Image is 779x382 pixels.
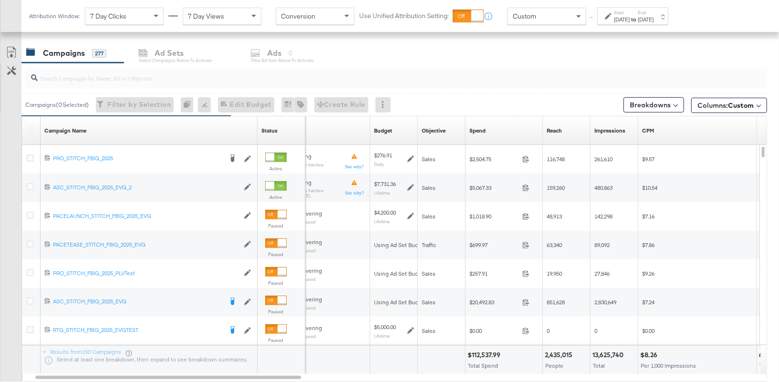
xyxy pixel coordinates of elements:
[265,194,287,200] label: Active
[630,16,638,23] strong: to
[265,337,287,343] label: Paused
[359,11,449,21] label: Use Unified Attribution Setting:
[594,184,613,191] span: 480,863
[53,184,239,191] div: ASC_STITCH_FBIG_2025_EVG_2
[422,299,436,306] span: Sales
[642,270,654,277] span: $9.26
[594,241,610,248] span: 89,092
[374,218,390,224] sub: Lifetime
[547,327,550,334] span: 0
[468,362,498,369] span: Total Spend
[374,299,427,306] div: Using Ad Set Budget
[614,16,630,23] div: [DATE]
[422,127,446,134] div: Objective
[759,362,771,369] span: Total
[374,270,427,278] div: Using Ad Set Budget
[691,98,767,113] button: Columns:Custom
[697,101,754,110] span: Columns:
[53,155,222,164] a: PRO_STITCH_FBIG_2025
[43,48,85,59] div: Campaigns
[642,327,654,334] span: $0.00
[53,241,239,248] div: PACETEASE_STITCH_FBIG_2025_EVG
[422,127,446,134] a: Your campaign's objective.
[642,127,654,134] div: CPM
[594,127,625,134] div: Impressions
[638,10,654,16] label: End:
[53,298,222,305] div: ASC_STITCH_FBIG_2025_EVG
[593,362,605,369] span: Total
[547,299,565,306] span: 851,628
[641,362,696,369] span: Per 1,000 Impressions
[92,49,106,58] div: 277
[592,351,626,360] div: 13,625,740
[265,280,287,286] label: Paused
[374,241,427,249] div: Using Ad Set Budget
[53,269,239,278] a: PRO_STITCH_FBIG_2025_PLVTest
[469,127,486,134] div: Spend
[44,127,86,134] div: Campaign Name
[53,298,222,307] a: ASC_STITCH_FBIG_2025_EVG
[261,127,278,134] a: Shows the current state of your Ad Campaign.
[90,12,126,21] span: 7 Day Clicks
[547,127,562,134] a: The number of people your ad was served to.
[422,184,436,191] span: Sales
[642,155,654,163] span: $9.57
[513,12,536,21] span: Custom
[25,101,89,109] div: Campaigns ( 0 Selected)
[642,184,657,191] span: $10.54
[281,12,315,21] span: Conversion
[545,351,575,360] div: 2,435,015
[547,213,562,220] span: 48,913
[265,165,287,172] label: Active
[547,184,565,191] span: 159,260
[614,10,630,16] label: Start:
[594,299,616,306] span: 2,830,649
[44,127,86,134] a: Your campaign name.
[38,65,700,83] input: Search Campaigns by Name, ID or Objective
[265,309,287,315] label: Paused
[374,152,392,159] div: $276.91
[374,209,396,217] div: $4,200.00
[422,155,436,163] span: Sales
[594,127,625,134] a: The number of times your ad was served. On mobile apps an ad is counted as served the first time ...
[422,241,436,248] span: Traffic
[374,323,396,331] div: $5,000.00
[374,127,392,134] div: Budget
[188,12,224,21] span: 7 Day Views
[728,101,754,110] span: Custom
[469,299,519,306] span: $20,492.83
[53,155,222,162] div: PRO_STITCH_FBIG_2025
[469,184,519,191] span: $5,067.33
[642,299,654,306] span: $7.24
[374,333,390,339] sub: Lifetime
[594,327,597,334] span: 0
[374,180,396,188] div: $7,731.36
[181,97,198,113] div: 0
[594,213,613,220] span: 142,298
[545,362,563,369] span: People
[469,270,519,277] span: $257.91
[469,213,519,220] span: $1,018.90
[53,326,222,336] a: RTG_STITCH_FBIG_2025_EVGTEST
[53,212,239,220] a: PACELAUNCH_STITCH_FBIG_2025_EVG
[374,161,384,167] sub: Daily
[469,327,519,334] span: $0.00
[623,97,684,113] button: Breakdowns
[640,351,660,360] div: $8.26
[642,127,654,134] a: The average cost you've paid to have 1,000 impressions of your ad.
[547,241,562,248] span: 63,340
[422,213,436,220] span: Sales
[469,155,519,163] span: $2,504.75
[547,270,562,277] span: 19,950
[642,241,654,248] span: $7.86
[374,127,392,134] a: The maximum amount you're willing to spend on your ads, on average each day or over the lifetime ...
[261,127,278,134] div: Status
[594,155,613,163] span: 261,610
[53,241,239,249] a: PACETEASE_STITCH_FBIG_2025_EVG
[422,327,436,334] span: Sales
[469,241,519,248] span: $699.97
[547,127,562,134] div: Reach
[265,251,287,258] label: Paused
[265,223,287,229] label: Paused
